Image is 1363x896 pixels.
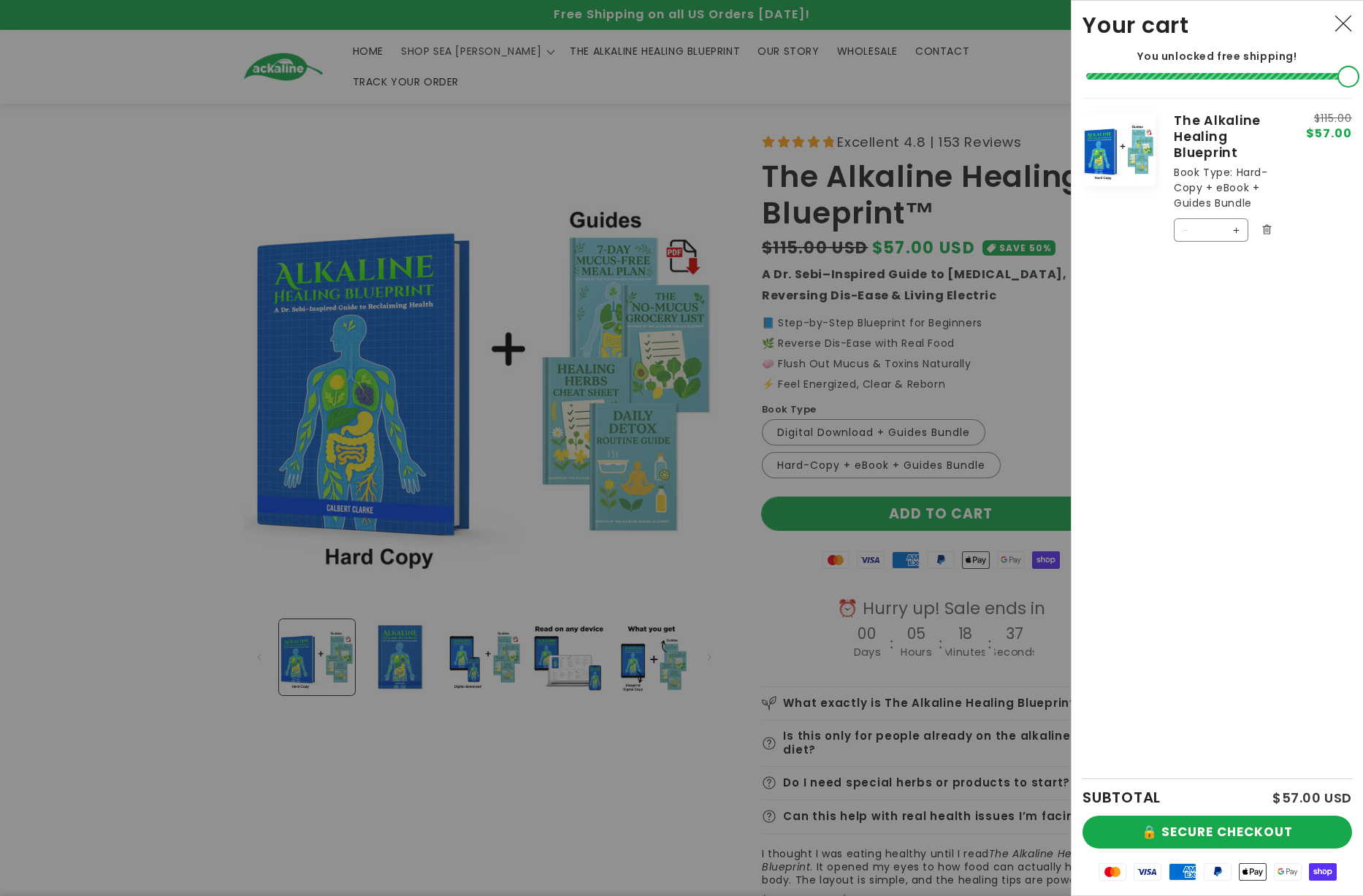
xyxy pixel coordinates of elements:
h2: Your cart [1083,12,1189,39]
button: Close [1327,8,1359,40]
dt: Book Type: [1174,165,1233,180]
span: $57.00 [1306,128,1352,139]
dd: Hard-Copy + eBook + Guides Bundle [1174,165,1268,210]
h2: SUBTOTAL [1083,790,1161,805]
p: $57.00 USD [1272,792,1352,805]
a: The Alkaline Healing Blueprint [1174,113,1286,161]
s: $115.00 [1306,113,1352,123]
input: Quantity for The Alkaline Healing Blueprint [1198,218,1224,242]
button: Remove The Alkaline Healing Blueprint - Hard-Copy + eBook + Guides Bundle [1256,219,1278,241]
button: 🔒 SECURE CHECKOUT [1083,816,1352,849]
p: You unlocked free shipping! [1083,50,1352,63]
